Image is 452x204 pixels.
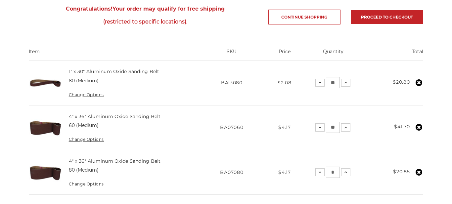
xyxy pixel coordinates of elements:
[29,111,62,144] img: 4" x 36" Aluminum Oxide Sanding Belt
[393,169,410,175] strong: $20.85
[393,79,410,85] strong: $20.80
[69,137,104,142] a: Change Options
[29,156,62,189] img: 4" x 36" Aluminum Oxide Sanding Belt
[278,124,291,130] span: $4.17
[69,113,161,119] a: 4" x 36" Aluminum Oxide Sanding Belt
[221,80,243,86] span: BA13080
[69,158,161,164] a: 4" x 36" Aluminum Oxide Sanding Belt
[69,167,99,174] dd: 80 (Medium)
[29,2,261,28] span: Your order may qualify for free shipping
[69,68,159,74] a: 1" x 30" Aluminum Oxide Sanding Belt
[300,48,367,60] th: Quantity
[29,15,261,28] span: (restricted to specific locations).
[69,92,104,97] a: Change Options
[367,48,423,60] th: Total
[326,167,340,178] input: 4" x 36" Aluminum Oxide Sanding Belt Quantity:
[69,122,99,129] dd: 60 (Medium)
[69,77,99,84] dd: 80 (Medium)
[326,77,340,88] input: 1" x 30" Aluminum Oxide Sanding Belt Quantity:
[278,80,292,86] span: $2.08
[326,122,340,133] input: 4" x 36" Aluminum Oxide Sanding Belt Quantity:
[69,182,104,186] a: Change Options
[220,169,243,175] span: BA07080
[351,10,423,24] a: Proceed to checkout
[269,48,300,60] th: Price
[278,169,291,175] span: $4.17
[394,124,410,130] strong: $41.70
[29,48,194,60] th: Item
[220,124,243,130] span: BA07060
[29,66,62,99] img: 1" x 30" Aluminum Oxide File Belt
[268,10,340,24] a: Continue Shopping
[66,6,113,12] strong: Congratulations!
[194,48,269,60] th: SKU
